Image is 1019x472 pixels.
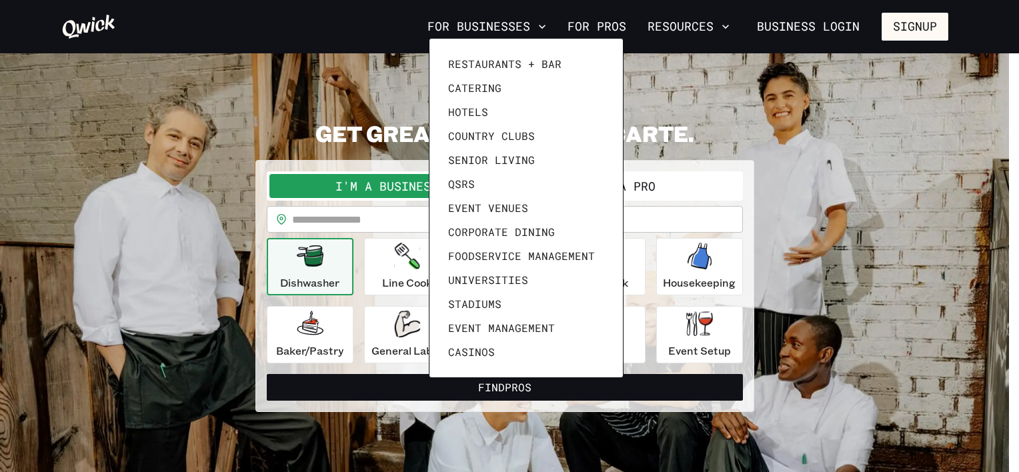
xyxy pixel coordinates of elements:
span: Event Venues [448,201,528,215]
span: Foodservice Management [448,249,595,263]
span: Casinos [448,345,495,359]
span: Country Clubs [448,129,535,143]
span: Restaurants + Bar [448,57,562,71]
span: Hotels [448,105,488,119]
span: Catering [448,81,501,95]
span: Universities [448,273,528,287]
span: Stadiums [448,297,501,311]
span: QSRs [448,177,475,191]
span: Senior Living [448,153,535,167]
span: Corporate Dining [448,225,555,239]
span: Event Management [448,321,555,335]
